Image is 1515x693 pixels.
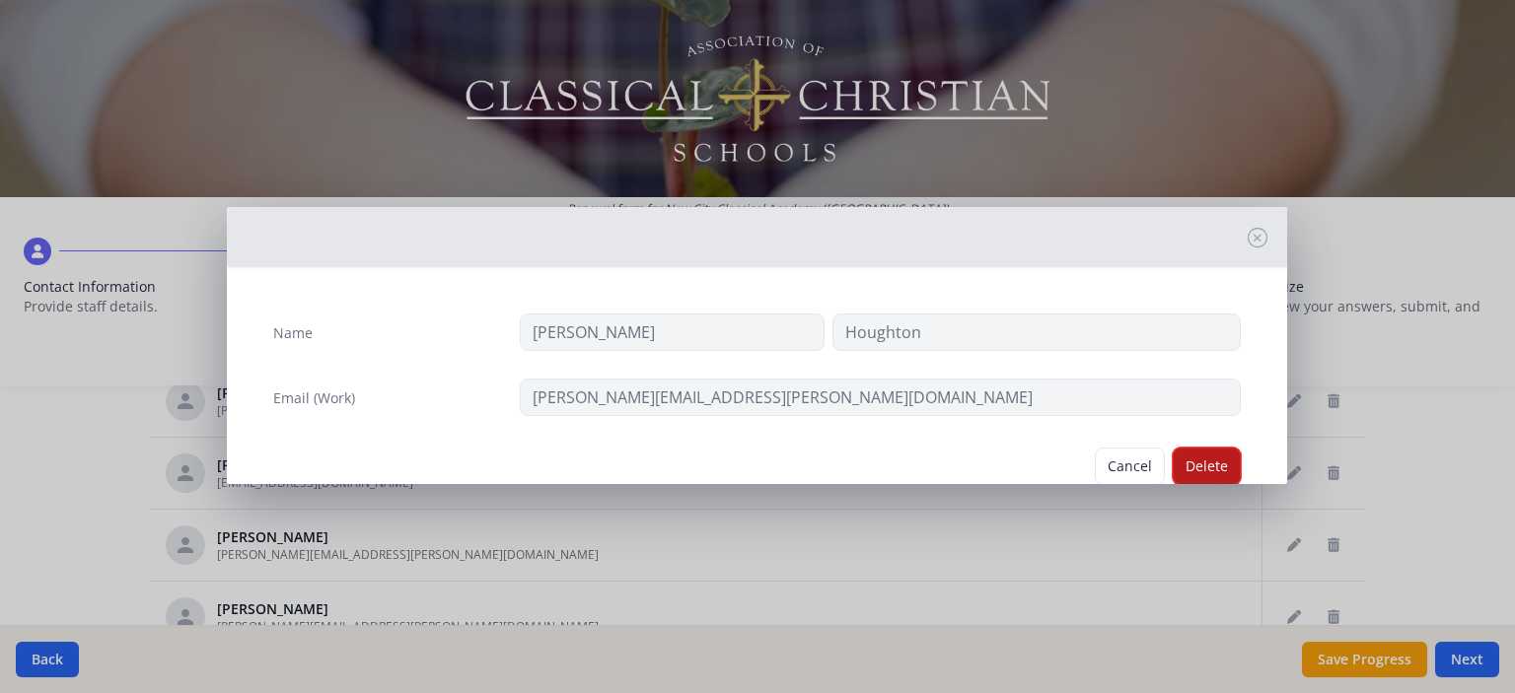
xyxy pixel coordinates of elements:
input: First Name [520,313,825,351]
label: Email (Work) [273,388,355,408]
button: Delete [1173,448,1241,485]
input: contact@site.com [520,379,1241,416]
input: Last Name [832,313,1241,351]
button: Cancel [1095,448,1165,485]
label: Name [273,323,313,343]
